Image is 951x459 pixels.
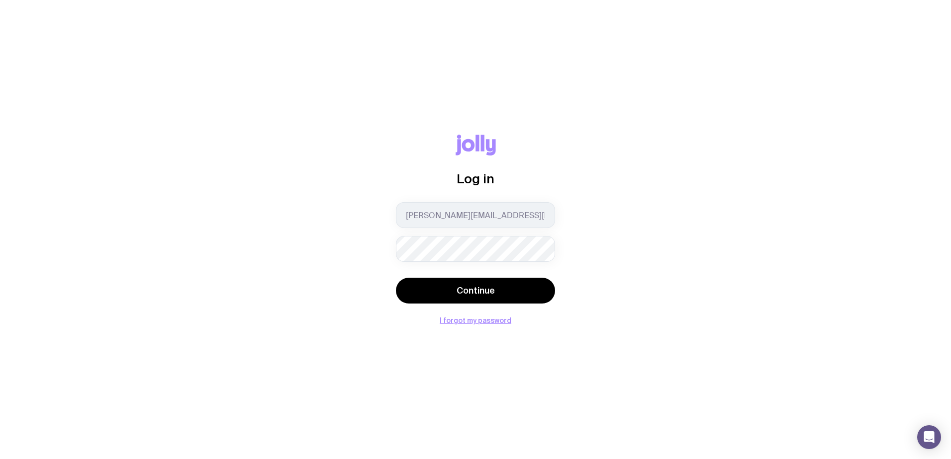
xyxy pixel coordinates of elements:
input: you@email.com [396,202,555,228]
div: Open Intercom Messenger [917,425,941,449]
button: I forgot my password [440,316,511,324]
button: Continue [396,278,555,304]
span: Log in [457,171,494,186]
span: Continue [457,285,495,297]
